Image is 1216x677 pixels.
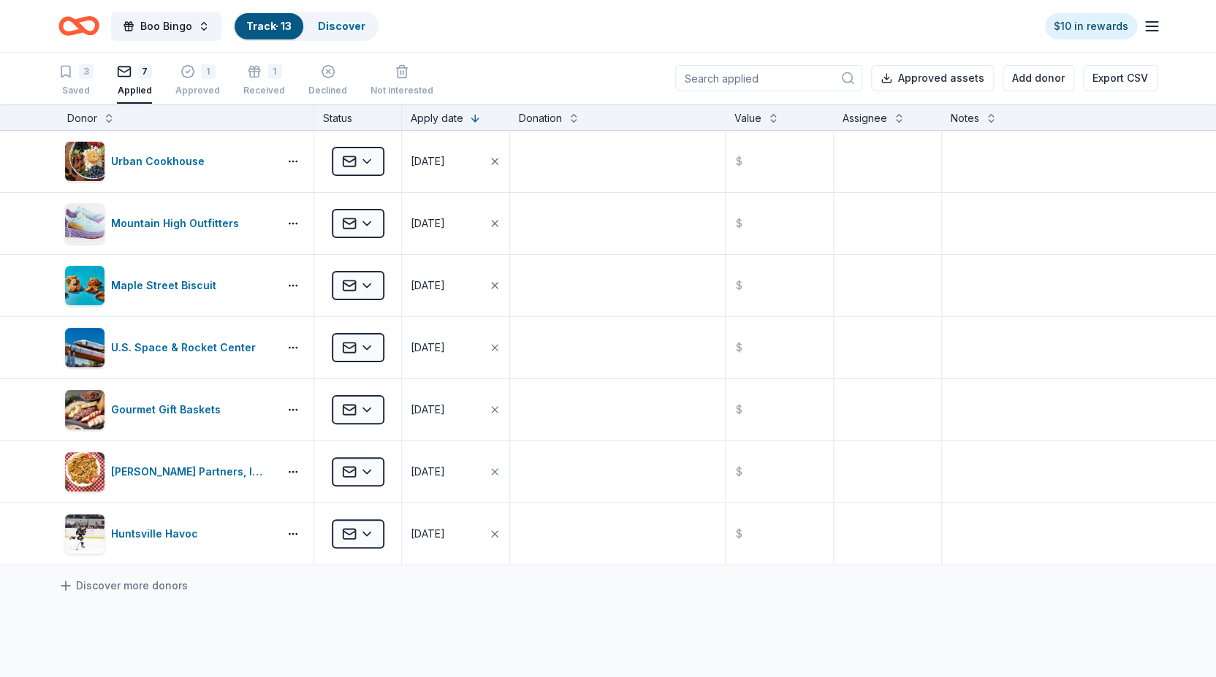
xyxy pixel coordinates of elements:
[140,18,192,35] span: Boo Bingo
[402,441,509,502] button: [DATE]
[111,339,262,356] div: U.S. Space & Rocket Center
[411,110,463,127] div: Apply date
[411,277,445,294] div: [DATE]
[65,390,104,429] img: Image for Gourmet Gift Baskets
[201,64,216,79] div: 1
[64,203,273,244] button: Image for Mountain High OutfittersMountain High Outfitters
[411,153,445,170] div: [DATE]
[64,327,273,368] button: Image for U.S. Space & Rocket CenterU.S. Space & Rocket Center
[308,85,347,96] div: Declined
[243,85,285,96] div: Received
[402,255,509,316] button: [DATE]
[843,110,887,127] div: Assignee
[64,513,273,554] button: Image for Huntsville HavocHuntsville Havoc
[111,525,204,543] div: Huntsville Havoc
[411,463,445,481] div: [DATE]
[111,153,210,170] div: Urban Cookhouse
[67,110,97,127] div: Donor
[64,389,273,430] button: Image for Gourmet Gift BasketsGourmet Gift Baskets
[58,9,99,43] a: Home
[58,577,188,594] a: Discover more donors
[411,339,445,356] div: [DATE]
[267,64,282,79] div: 1
[402,503,509,565] button: [DATE]
[402,193,509,254] button: [DATE]
[308,58,347,104] button: Declined
[233,12,379,41] button: Track· 13Discover
[734,110,761,127] div: Value
[314,104,402,130] div: Status
[175,85,220,96] div: Approved
[243,58,285,104] button: 1Received
[64,451,273,492] button: Image for Johnson Partners, Inc. - McDonald's [PERSON_NAME] Partners, Inc. - [PERSON_NAME]
[64,265,273,306] button: Image for Maple Street BiscuitMaple Street Biscuit
[519,110,562,127] div: Donation
[175,58,220,104] button: 1Approved
[402,379,509,440] button: [DATE]
[411,215,445,232] div: [DATE]
[117,85,152,96] div: Applied
[951,110,979,127] div: Notes
[65,452,104,492] img: Image for Johnson Partners, Inc. - McDonald's
[137,64,152,79] div: 7
[79,64,94,79] div: 3
[65,328,104,367] img: Image for U.S. Space & Rocket Center
[111,12,221,41] button: Boo Bingo
[1083,65,1158,91] button: Export CSV
[370,85,433,96] div: Not interested
[246,20,292,32] a: Track· 13
[65,266,104,305] img: Image for Maple Street Biscuit
[675,65,862,91] input: Search applied
[58,85,94,96] div: Saved
[1003,65,1074,91] button: Add donor
[871,65,994,91] button: Approved assets
[318,20,365,32] a: Discover
[402,317,509,378] button: [DATE]
[111,463,273,481] div: [PERSON_NAME] Partners, Inc. - [PERSON_NAME]
[370,58,433,104] button: Not interested
[58,58,94,104] button: 3Saved
[402,131,509,192] button: [DATE]
[111,401,227,418] div: Gourmet Gift Baskets
[411,525,445,543] div: [DATE]
[65,204,104,243] img: Image for Mountain High Outfitters
[111,215,245,232] div: Mountain High Outfitters
[111,277,222,294] div: Maple Street Biscuit
[65,142,104,181] img: Image for Urban Cookhouse
[117,58,152,104] button: 7Applied
[64,141,273,182] button: Image for Urban CookhouseUrban Cookhouse
[65,514,104,554] img: Image for Huntsville Havoc
[411,401,445,418] div: [DATE]
[1045,13,1137,39] a: $10 in rewards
